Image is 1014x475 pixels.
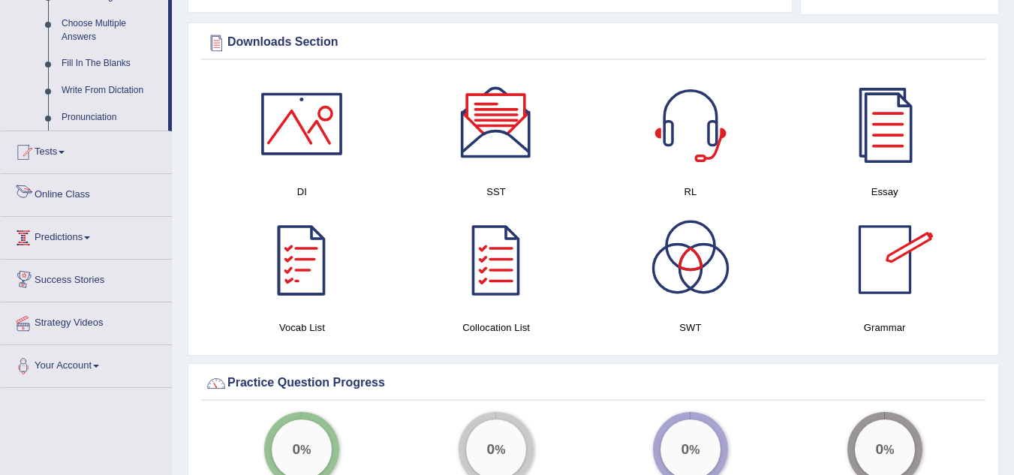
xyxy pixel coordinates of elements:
[212,184,392,200] h4: DI
[205,32,982,54] div: Downloads Section
[55,104,168,131] a: Pronunciation
[1,131,172,169] a: Tests
[407,320,586,335] h4: Collocation List
[212,320,392,335] h4: Vocab List
[681,440,689,457] big: 0
[601,184,781,200] h4: RL
[1,174,172,212] a: Online Class
[55,50,168,77] a: Fill In The Blanks
[1,217,172,254] a: Predictions
[293,440,301,457] big: 0
[875,440,883,457] big: 0
[55,11,168,50] a: Choose Multiple Answers
[205,372,982,395] div: Practice Question Progress
[795,320,974,335] h4: Grammar
[55,77,168,104] a: Write From Dictation
[487,440,495,457] big: 0
[1,345,172,383] a: Your Account
[601,320,781,335] h4: SWT
[1,260,172,297] a: Success Stories
[795,184,974,200] h4: Essay
[407,184,586,200] h4: SST
[1,302,172,340] a: Strategy Videos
